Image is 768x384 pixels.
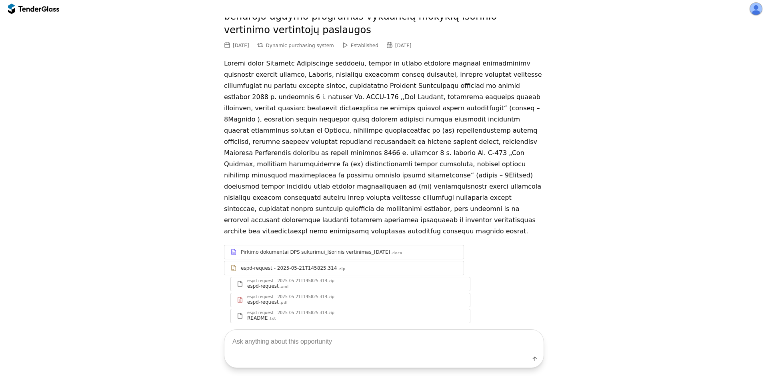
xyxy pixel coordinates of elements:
span: Established [351,43,378,48]
div: [DATE] [395,43,412,48]
span: Dynamic purchasing system [266,43,334,48]
div: .zip [338,267,345,272]
div: Pirkimo dokumentai DPS sukūrimui_Išorinis vertinimas_[DATE] [241,249,390,255]
div: .docx [391,251,402,256]
div: [DATE] [233,43,249,48]
div: espd-request - 2025-05-21T145825.314.zip [247,311,334,315]
a: Pirkimo dokumentai DPS sukūrimui_Išorinis vertinimas_[DATE].docx [224,245,464,259]
div: espd-request - 2025-05-21T145825.314.zip [247,279,334,283]
p: Loremi dolor Sitametc Adipiscinge seddoeiu, tempor in utlabo etdolore magnaal enimadminimv quisno... [224,58,544,237]
div: .xml [280,284,289,289]
a: espd-request - 2025-05-21T145825.314.zipespd-request.pdf [230,293,470,307]
div: espd-request - 2025-05-21T145825.314 [241,265,337,271]
div: .pdf [280,300,288,305]
div: espd-request [247,283,279,289]
div: espd-request - 2025-05-21T145825.314.zip [247,295,334,299]
div: espd-request [247,299,279,305]
a: espd-request - 2025-05-21T145825.314.zipREADME.txt [230,309,470,323]
a: espd-request - 2025-05-21T145825.314.zip [224,261,464,275]
a: espd-request - 2025-05-21T145825.314.zipespd-request.xml [230,277,470,291]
